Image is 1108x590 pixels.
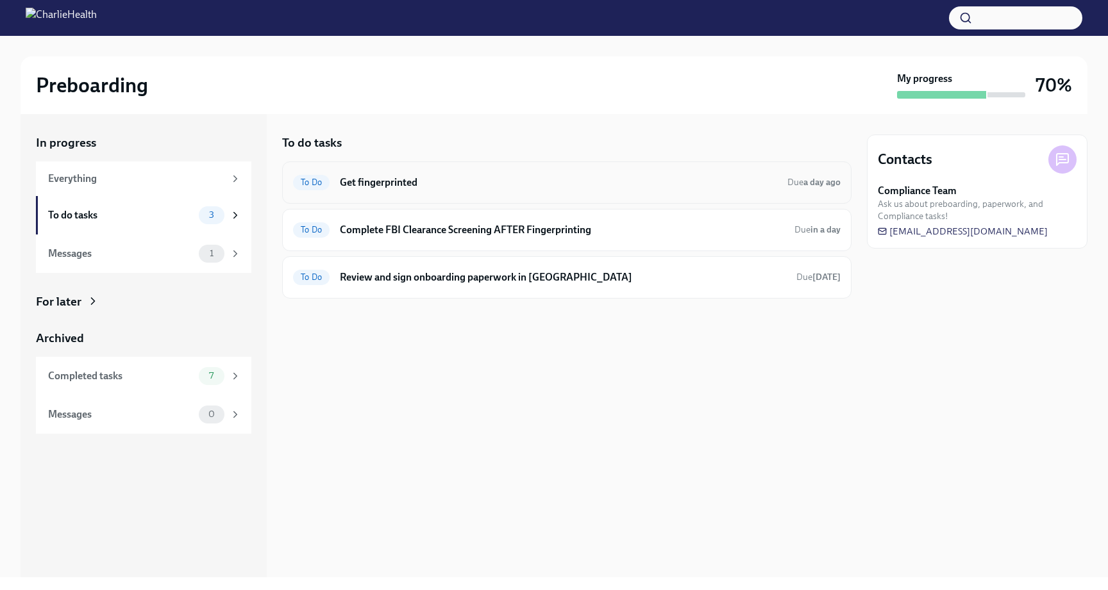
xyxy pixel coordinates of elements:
div: Completed tasks [48,369,194,383]
a: Messages0 [36,395,251,434]
div: Everything [48,172,224,186]
strong: My progress [897,72,952,86]
span: To Do [293,272,330,282]
a: Messages1 [36,234,251,273]
strong: [DATE] [812,272,841,283]
div: Messages [48,407,194,422]
a: [EMAIL_ADDRESS][DOMAIN_NAME] [878,225,1048,238]
div: Messages [48,247,194,261]
a: Archived [36,330,251,347]
strong: in a day [810,224,841,235]
span: October 10th, 2025 09:00 [796,271,841,283]
a: To DoGet fingerprintedDuea day ago [293,172,841,193]
div: To do tasks [48,208,194,222]
span: October 6th, 2025 09:00 [787,176,841,188]
h3: 70% [1036,74,1072,97]
a: In progress [36,135,251,151]
span: To Do [293,177,330,187]
a: Everything [36,161,251,196]
span: Ask us about preboarding, paperwork, and Compliance tasks! [878,198,1077,222]
span: Due [794,224,841,235]
a: To DoReview and sign onboarding paperwork in [GEOGRAPHIC_DATA]Due[DATE] [293,267,841,288]
h6: Review and sign onboarding paperwork in [GEOGRAPHIC_DATA] [340,270,786,284]
a: For later [36,293,251,310]
h4: Contacts [878,150,932,169]
span: To Do [293,225,330,234]
div: For later [36,293,81,310]
span: 7 [201,371,221,381]
span: 1 [202,249,221,258]
h2: Preboarding [36,72,148,98]
img: CharlieHealth [26,8,97,28]
span: October 9th, 2025 09:00 [794,224,841,236]
a: Completed tasks7 [36,357,251,395]
span: 0 [201,409,222,419]
h6: Get fingerprinted [340,176,777,190]
h5: To do tasks [282,135,342,151]
strong: a day ago [803,177,841,188]
a: To do tasks3 [36,196,251,234]
h6: Complete FBI Clearance Screening AFTER Fingerprinting [340,223,784,237]
span: Due [787,177,841,188]
span: 3 [201,210,222,220]
span: Due [796,272,841,283]
strong: Compliance Team [878,184,957,198]
a: To DoComplete FBI Clearance Screening AFTER FingerprintingDuein a day [293,220,841,240]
